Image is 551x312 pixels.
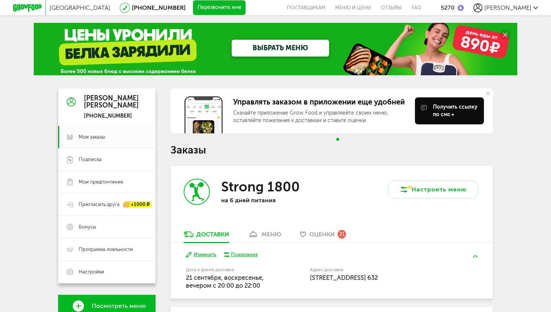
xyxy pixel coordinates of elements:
h3: Strong 1800 [221,179,300,195]
span: Посмотреть меню [92,303,146,309]
img: arrow-up-green.5eb5f82.svg [473,255,478,258]
span: 21 сентября, воскресенье, вечером c 20:00 до 22:00 [186,274,264,289]
label: Дата и время доставки [186,268,272,272]
div: Пожелания [231,251,258,258]
span: Программа лояльности [79,246,133,253]
span: Пригласить друга [79,201,120,208]
span: Подписка [79,156,102,163]
a: Оценки 21 [296,230,350,242]
div: Управлять заказом в приложении еще удобней [233,97,409,106]
div: 21 [338,230,346,238]
img: bonus_b.cdccf46.png [458,5,464,11]
span: Мои предпочтения [79,179,123,185]
p: на 6 дней питания [221,197,319,204]
span: [GEOGRAPHIC_DATA] [49,4,110,11]
span: Бонусы [79,224,96,230]
a: [PHONE_NUMBER] [132,4,186,11]
button: Пожелания [224,251,258,258]
span: Go to slide 1 [336,138,339,141]
a: Программа лояльности [58,238,156,261]
button: Настроить меню [388,181,478,199]
button: Изменить [186,251,216,258]
a: Мои предпочтения [58,171,156,193]
a: Настройки [58,261,156,283]
button: Перезвоните мне [193,0,246,15]
div: Получить ссылку по смс [433,103,478,118]
a: Мои заказы [58,126,156,148]
a: ВЫБРАТЬ МЕНЮ [232,40,329,57]
div: [PERSON_NAME] [PERSON_NAME] [84,95,139,110]
div: 5270 [441,4,455,11]
a: Подписка [58,148,156,171]
button: Получить ссылку по смс [415,97,484,124]
a: меню [244,230,285,242]
span: [PERSON_NAME] [484,4,532,11]
a: Доставки [180,230,233,242]
span: Настройки [79,269,104,275]
span: [STREET_ADDRESS] 632 [310,274,378,281]
span: Мои заказы [79,134,105,140]
img: get-app.6fcd57b.jpg [184,96,223,133]
h1: Заказы [171,145,493,155]
div: [PHONE_NUMBER] [84,113,139,119]
a: Пригласить друга +1000 ₽ [58,193,156,216]
span: Оценки [309,231,335,238]
label: Адрес доставки [310,268,450,272]
div: +1000 ₽ [123,202,152,208]
div: меню [262,231,281,238]
a: Бонусы [58,216,156,238]
div: Доставки [196,231,229,238]
div: Скачайте приложение Grow Food и управляейте своим меню, оставляйте пожелания к доставкам и ставьт... [233,109,409,124]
